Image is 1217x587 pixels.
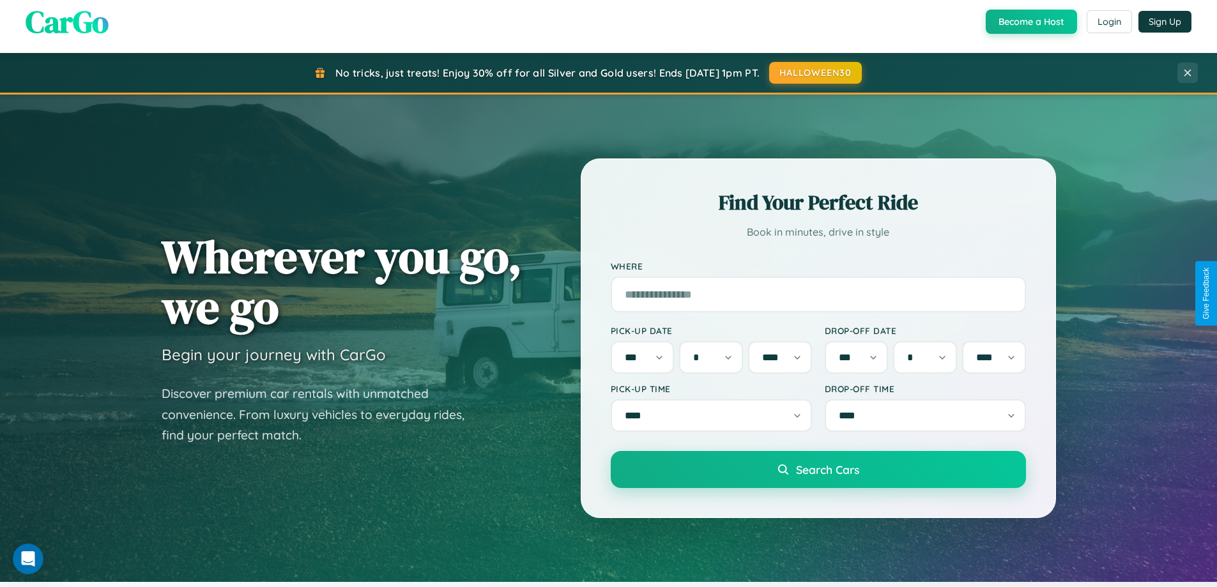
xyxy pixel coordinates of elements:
span: CarGo [26,1,109,43]
button: Become a Host [986,10,1077,34]
label: Pick-up Date [611,325,812,336]
p: Discover premium car rentals with unmatched convenience. From luxury vehicles to everyday rides, ... [162,383,481,446]
h3: Begin your journey with CarGo [162,345,386,364]
span: No tricks, just treats! Enjoy 30% off for all Silver and Gold users! Ends [DATE] 1pm PT. [335,66,760,79]
label: Pick-up Time [611,383,812,394]
label: Drop-off Time [825,383,1026,394]
div: Give Feedback [1202,268,1211,319]
button: HALLOWEEN30 [769,62,862,84]
button: Login [1087,10,1132,33]
p: Book in minutes, drive in style [611,223,1026,241]
h1: Wherever you go, we go [162,231,522,332]
button: Sign Up [1138,11,1191,33]
label: Where [611,261,1026,271]
label: Drop-off Date [825,325,1026,336]
button: Search Cars [611,451,1026,488]
h2: Find Your Perfect Ride [611,188,1026,217]
iframe: Intercom live chat [13,544,43,574]
span: Search Cars [796,462,859,476]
